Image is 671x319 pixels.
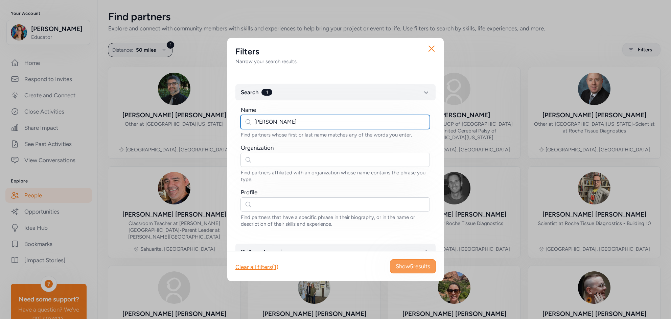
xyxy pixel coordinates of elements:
[241,131,430,138] div: Find partners whose first or last name matches any of the words you enter.
[390,259,436,273] button: Show5results
[241,248,295,256] span: Skills and experience
[261,89,272,96] div: 1
[241,106,256,114] div: Name
[235,58,436,65] div: Narrow your search results.
[241,214,430,227] div: Find partners that have a specific phrase in their biography, or in the name or description of th...
[235,46,436,57] h2: Filters
[396,262,430,270] span: Show 5 results
[235,84,436,100] button: Search1
[241,88,259,96] span: Search
[235,263,278,271] div: Clear all filters (1)
[241,144,274,152] div: Organization
[241,188,257,196] div: Profile
[235,244,436,260] button: Skills and experience
[241,169,430,183] div: Find partners affiliated with an organization whose name contains the phrase you type.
